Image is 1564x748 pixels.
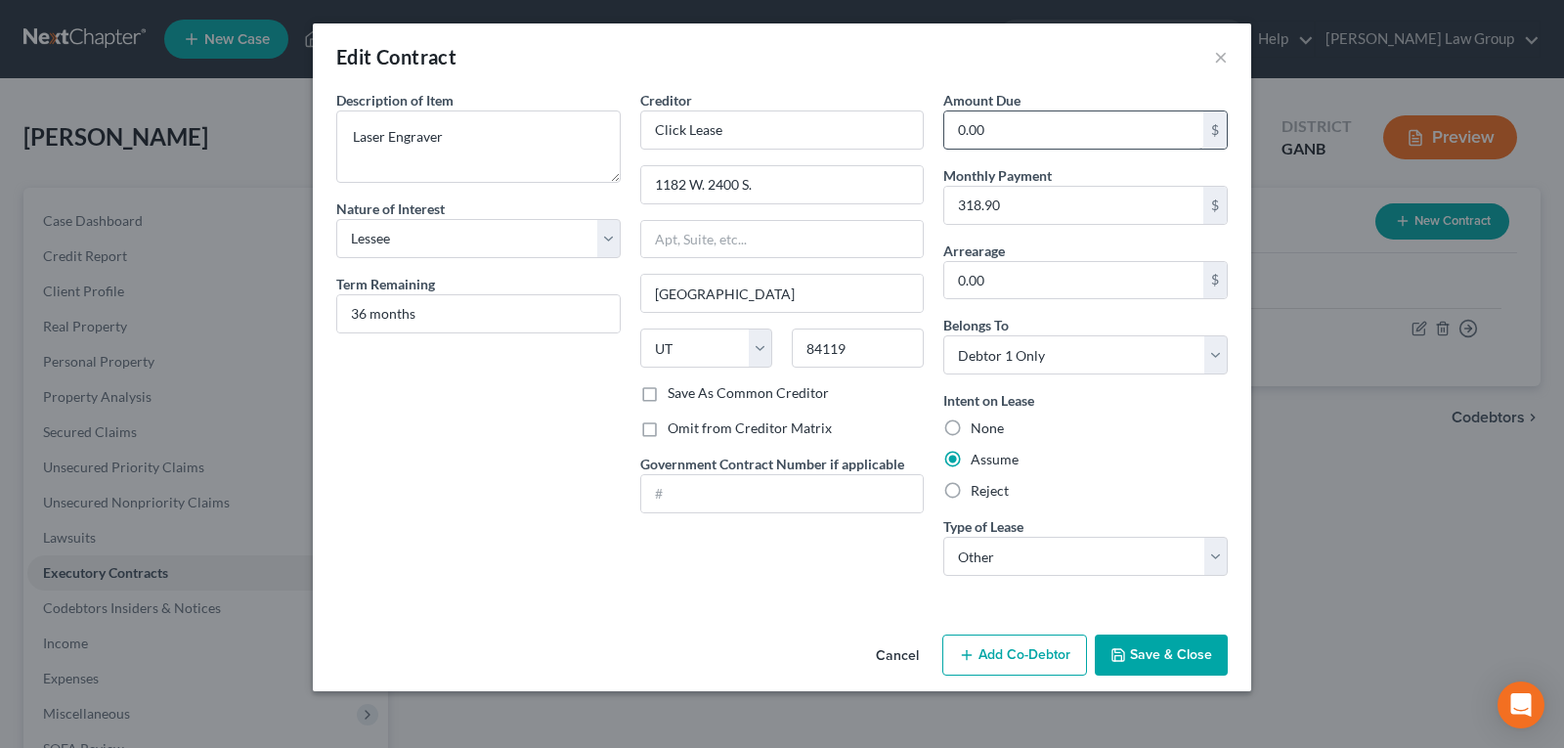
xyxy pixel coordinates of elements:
[641,475,924,512] input: #
[944,187,1203,224] input: 0.00
[336,92,454,109] span: Description of Item
[943,90,1021,110] label: Amount Due
[971,418,1004,438] label: None
[943,317,1009,333] span: Belongs To
[336,274,435,294] label: Term Remaining
[860,637,934,676] button: Cancel
[1203,111,1227,149] div: $
[640,454,904,474] label: Government Contract Number if applicable
[640,110,925,150] input: Search creditor by name...
[640,92,692,109] span: Creditor
[1498,682,1544,728] div: Open Intercom Messenger
[943,165,1052,186] label: Monthly Payment
[1095,635,1228,676] button: Save & Close
[641,166,924,203] input: Enter address...
[944,262,1203,299] input: 0.00
[336,43,456,70] div: Edit Contract
[944,111,1203,149] input: 0.00
[943,518,1023,535] span: Type of Lease
[668,383,829,403] label: Save As Common Creditor
[971,481,1009,501] label: Reject
[1214,45,1228,68] button: ×
[336,198,445,219] label: Nature of Interest
[1203,262,1227,299] div: $
[641,275,924,312] input: Enter city...
[641,221,924,258] input: Apt, Suite, etc...
[942,635,1087,676] button: Add Co-Debtor
[971,450,1019,469] label: Assume
[668,418,832,438] label: Omit from Creditor Matrix
[1203,187,1227,224] div: $
[337,295,620,332] input: --
[943,241,1005,261] label: Arrearage
[943,390,1034,411] label: Intent on Lease
[792,329,924,368] input: Enter zip..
